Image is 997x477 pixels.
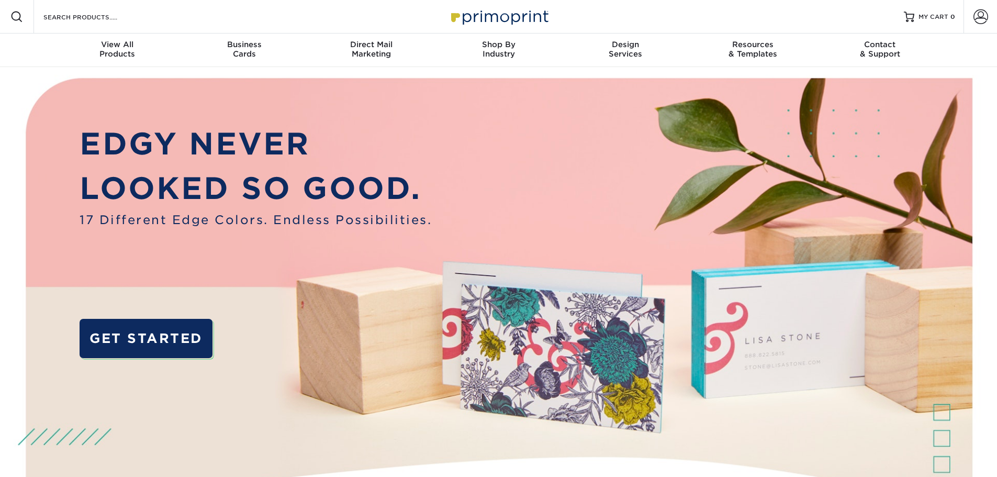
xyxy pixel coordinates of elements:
p: EDGY NEVER [80,121,432,167]
span: Direct Mail [308,40,435,49]
div: & Templates [689,40,816,59]
span: MY CART [918,13,948,21]
span: Resources [689,40,816,49]
div: Services [562,40,689,59]
a: Contact& Support [816,34,944,67]
a: Shop ByIndustry [435,34,562,67]
span: Business [181,40,308,49]
div: & Support [816,40,944,59]
span: Shop By [435,40,562,49]
div: Marketing [308,40,435,59]
div: Products [54,40,181,59]
span: 17 Different Edge Colors. Endless Possibilities. [80,211,432,229]
span: Design [562,40,689,49]
p: LOOKED SO GOOD. [80,166,432,211]
a: View AllProducts [54,34,181,67]
input: SEARCH PRODUCTS..... [42,10,144,23]
div: Cards [181,40,308,59]
a: DesignServices [562,34,689,67]
span: Contact [816,40,944,49]
a: Direct MailMarketing [308,34,435,67]
div: Industry [435,40,562,59]
img: Primoprint [446,5,551,28]
span: 0 [950,13,955,20]
a: Resources& Templates [689,34,816,67]
a: BusinessCards [181,34,308,67]
span: View All [54,40,181,49]
a: GET STARTED [80,319,212,358]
